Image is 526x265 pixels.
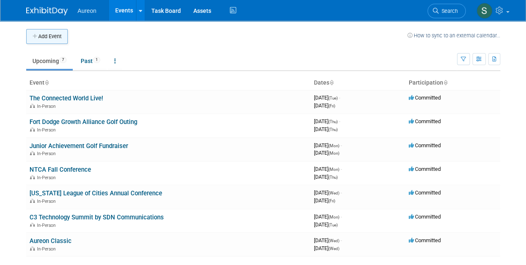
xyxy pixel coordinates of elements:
[311,76,405,90] th: Dates
[409,214,441,220] span: Committed
[26,7,68,15] img: ExhibitDay
[341,214,342,220] span: -
[74,53,106,69] a: Past1
[30,104,35,108] img: In-Person Event
[30,190,162,197] a: [US_STATE] League of Cities Annual Conference
[37,151,58,156] span: In-Person
[44,79,49,86] a: Sort by Event Name
[439,8,458,14] span: Search
[37,175,58,180] span: In-Person
[30,142,128,150] a: Junior Achievement Golf Fundraiser
[409,190,441,196] span: Committed
[37,127,58,133] span: In-Person
[329,79,333,86] a: Sort by Start Date
[314,95,340,101] span: [DATE]
[314,190,342,196] span: [DATE]
[314,166,342,172] span: [DATE]
[328,175,338,180] span: (Thu)
[30,237,72,245] a: Aureon Classic
[30,118,137,126] a: Fort Dodge Growth Alliance Golf Outing
[328,143,339,148] span: (Mon)
[37,246,58,252] span: In-Person
[314,174,338,180] span: [DATE]
[328,167,339,172] span: (Mon)
[59,57,67,63] span: 7
[328,96,338,100] span: (Tue)
[37,199,58,204] span: In-Person
[328,223,338,227] span: (Tue)
[409,95,441,101] span: Committed
[405,76,500,90] th: Participation
[314,118,340,124] span: [DATE]
[93,57,100,63] span: 1
[477,3,492,19] img: Sophia Millang
[30,246,35,250] img: In-Person Event
[30,223,35,227] img: In-Person Event
[328,151,339,156] span: (Mon)
[26,29,68,44] button: Add Event
[314,126,338,132] span: [DATE]
[339,118,340,124] span: -
[328,104,335,108] span: (Fri)
[409,237,441,243] span: Committed
[314,245,339,251] span: [DATE]
[328,246,339,251] span: (Wed)
[328,119,338,124] span: (Thu)
[409,166,441,172] span: Committed
[37,223,58,228] span: In-Person
[30,151,35,155] img: In-Person Event
[443,79,447,86] a: Sort by Participation Type
[341,237,342,243] span: -
[30,175,35,179] img: In-Person Event
[78,7,96,14] span: Aureon
[37,104,58,109] span: In-Person
[30,95,103,102] a: The Connected World Live!
[30,214,164,221] a: C3 Technology Summit by SDN Communications
[339,95,340,101] span: -
[341,166,342,172] span: -
[328,191,339,195] span: (Wed)
[328,199,335,203] span: (Fri)
[328,215,339,219] span: (Mon)
[314,142,342,148] span: [DATE]
[30,127,35,131] img: In-Person Event
[341,190,342,196] span: -
[427,4,466,18] a: Search
[314,150,339,156] span: [DATE]
[30,199,35,203] img: In-Person Event
[26,53,73,69] a: Upcoming7
[314,102,335,109] span: [DATE]
[26,76,311,90] th: Event
[328,127,338,132] span: (Thu)
[314,221,338,228] span: [DATE]
[314,197,335,204] span: [DATE]
[328,238,339,243] span: (Wed)
[409,118,441,124] span: Committed
[407,32,500,39] a: How to sync to an external calendar...
[314,237,342,243] span: [DATE]
[30,166,91,173] a: NTCA Fall Conference
[409,142,441,148] span: Committed
[341,142,342,148] span: -
[314,214,342,220] span: [DATE]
